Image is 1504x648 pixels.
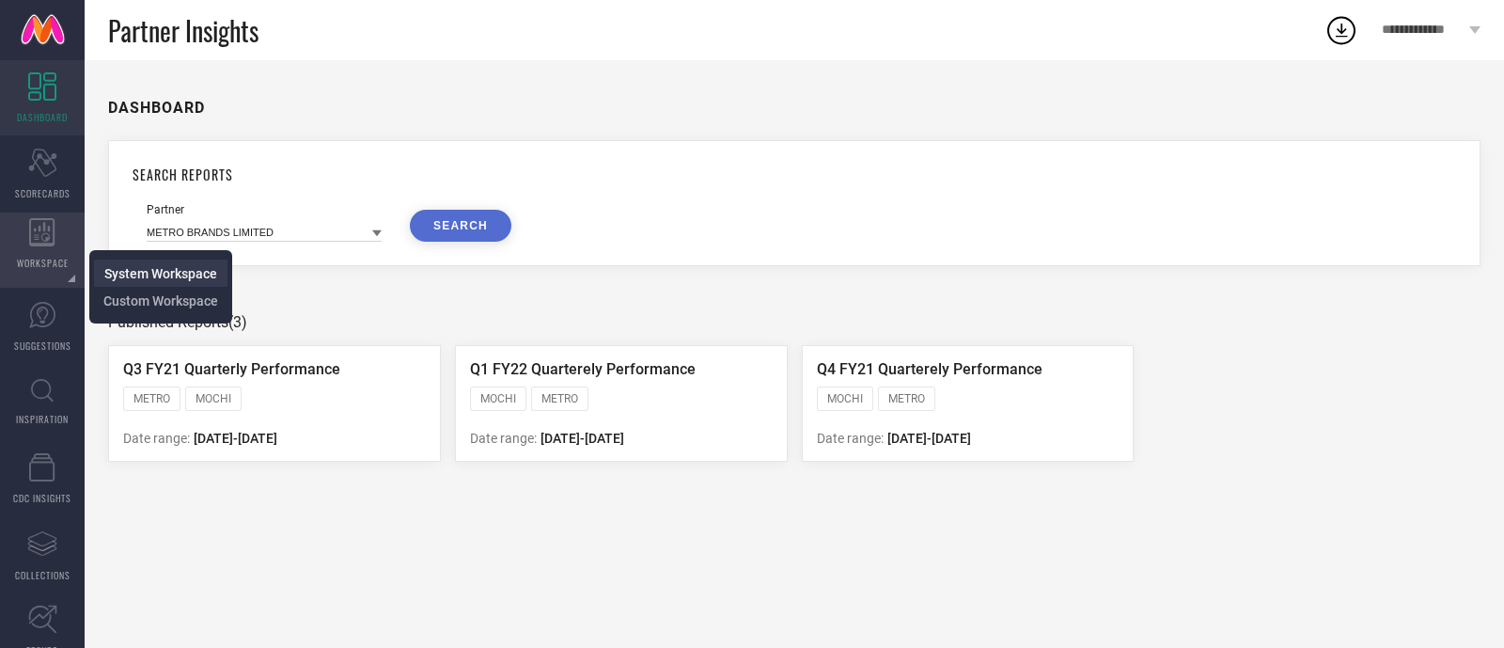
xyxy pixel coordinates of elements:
span: METRO [133,392,170,405]
div: Partner [147,203,382,216]
span: MOCHI [196,392,231,405]
a: System Workspace [104,264,217,282]
span: MOCHI [827,392,863,405]
span: Q3 FY21 Quarterly Performance [123,360,340,378]
h1: SEARCH REPORTS [133,165,1456,184]
span: Partner Insights [108,11,258,50]
span: [DATE] - [DATE] [540,431,624,446]
span: [DATE] - [DATE] [194,431,277,446]
span: Q1 FY22 Quarterely Performance [470,360,696,378]
div: Open download list [1324,13,1358,47]
span: CDC INSIGHTS [13,491,71,505]
span: [DATE] - [DATE] [887,431,971,446]
button: SEARCH [410,210,511,242]
a: Custom Workspace [103,292,218,309]
span: DASHBOARD [17,110,68,124]
span: Custom Workspace [103,293,218,308]
span: System Workspace [104,266,217,281]
span: Date range: [470,431,537,446]
span: Date range: [123,431,190,446]
span: Date range: [817,431,884,446]
div: Published Reports (3) [108,313,1480,331]
span: COLLECTIONS [15,568,70,582]
span: METRO [888,392,925,405]
span: MOCHI [480,392,516,405]
span: INSPIRATION [16,412,69,426]
span: SCORECARDS [15,186,70,200]
span: SUGGESTIONS [14,339,71,353]
span: Q4 FY21 Quarterely Performance [817,360,1042,378]
span: METRO [541,392,578,405]
h1: DASHBOARD [108,99,205,117]
span: WORKSPACE [17,256,69,270]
